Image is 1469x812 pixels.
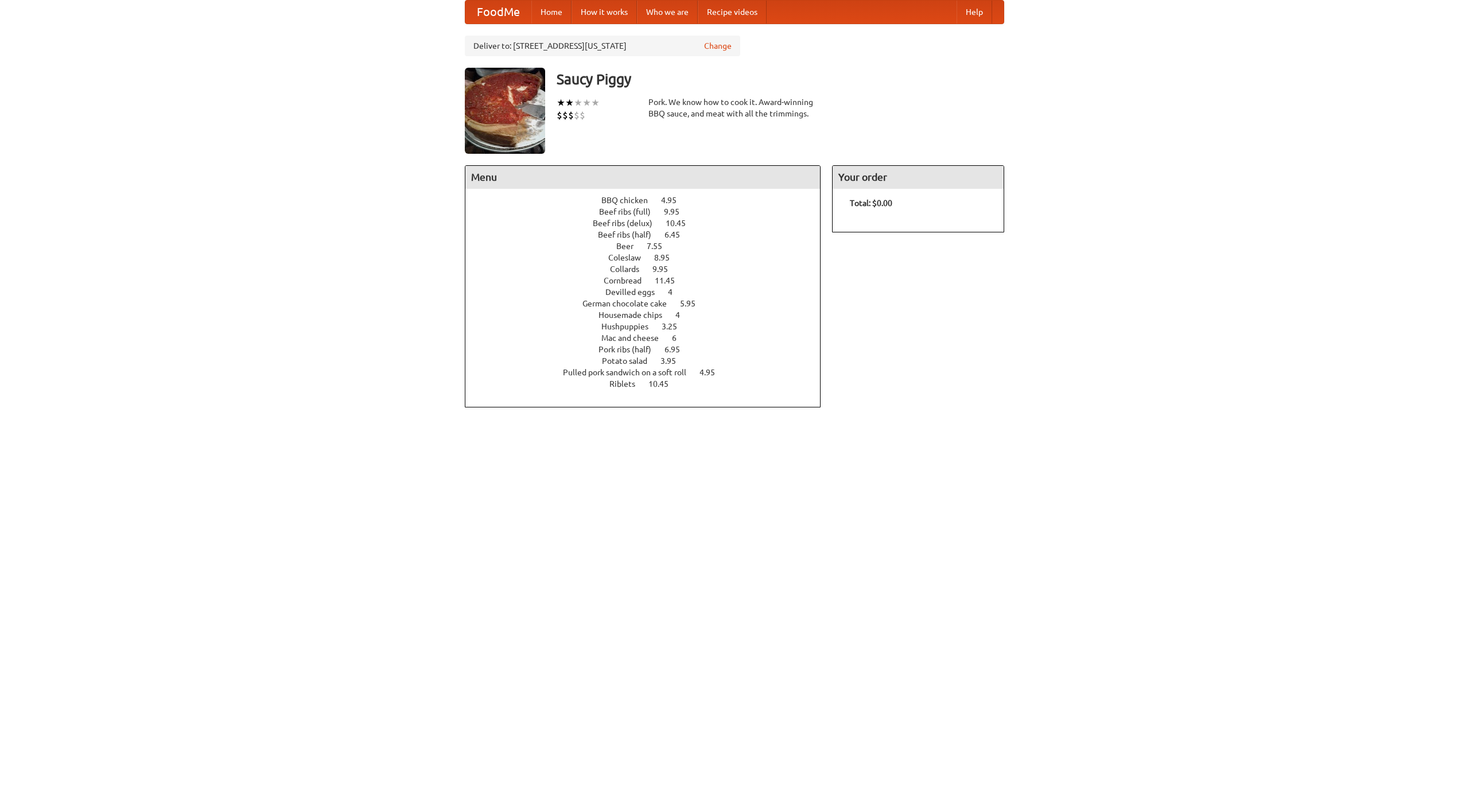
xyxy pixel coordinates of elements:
a: Beer 7.55 [616,242,683,251]
a: Pulled pork sandwich on a soft roll 4.95 [563,368,736,377]
span: Coleslaw [608,253,652,262]
span: 8.95 [654,253,681,262]
span: Potato salad [602,356,659,366]
b: Total: $0.00 [850,199,892,208]
li: $ [580,109,585,122]
span: Mac and cheese [601,333,670,343]
a: Collards 9.95 [610,265,689,274]
li: $ [557,109,562,122]
h3: Saucy Piggy [557,68,1004,91]
span: 4.95 [699,368,726,377]
span: 4 [675,310,691,320]
span: 6 [672,333,688,343]
a: BBQ chicken 4.95 [601,196,698,205]
span: Devilled eggs [605,287,666,297]
span: Collards [610,265,651,274]
span: 3.25 [662,322,689,331]
img: angular.jpg [465,68,545,154]
span: 4.95 [661,196,688,205]
span: Beef ribs (full) [599,207,662,216]
a: Mac and cheese 6 [601,333,698,343]
li: ★ [557,96,565,109]
span: 9.95 [652,265,679,274]
a: Who we are [637,1,698,24]
a: Devilled eggs 4 [605,287,694,297]
a: Riblets 10.45 [609,379,690,388]
div: Pork. We know how to cook it. Award-winning BBQ sauce, and meat with all the trimmings. [648,96,821,119]
span: 6.95 [664,345,691,354]
span: Pork ribs (half) [599,345,663,354]
h4: Menu [465,166,820,189]
li: ★ [582,96,591,109]
li: $ [562,109,568,122]
a: Beef ribs (half) 6.45 [598,230,701,239]
span: Beer [616,242,645,251]
a: Potato salad 3.95 [602,356,697,366]
span: 3.95 [660,356,687,366]
span: 11.45 [655,276,686,285]
a: Cornbread 11.45 [604,276,696,285]
div: Deliver to: [STREET_ADDRESS][US_STATE] [465,36,740,56]
span: Pulled pork sandwich on a soft roll [563,368,698,377]
span: Riblets [609,379,647,388]
h4: Your order [833,166,1004,189]
li: ★ [574,96,582,109]
span: 7.55 [647,242,674,251]
span: Hushpuppies [601,322,660,331]
span: Housemade chips [599,310,674,320]
span: 9.95 [664,207,691,216]
span: Beef ribs (delux) [593,219,664,228]
a: FoodMe [465,1,531,24]
a: How it works [572,1,637,24]
a: German chocolate cake 5.95 [582,299,717,308]
a: Beef ribs (full) 9.95 [599,207,701,216]
a: Housemade chips 4 [599,310,701,320]
span: 5.95 [680,299,707,308]
span: 10.45 [648,379,680,388]
a: Recipe videos [698,1,767,24]
a: Beef ribs (delux) 10.45 [593,219,707,228]
a: Change [704,40,732,52]
a: Coleslaw 8.95 [608,253,691,262]
span: 6.45 [664,230,691,239]
a: Pork ribs (half) 6.95 [599,345,701,354]
span: German chocolate cake [582,299,678,308]
span: Cornbread [604,276,653,285]
li: ★ [565,96,574,109]
li: ★ [591,96,600,109]
li: $ [574,109,580,122]
li: $ [568,109,574,122]
a: Hushpuppies 3.25 [601,322,698,331]
span: BBQ chicken [601,196,659,205]
a: Help [957,1,992,24]
a: Home [531,1,572,24]
span: Beef ribs (half) [598,230,663,239]
span: 10.45 [666,219,697,228]
span: 4 [668,287,684,297]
